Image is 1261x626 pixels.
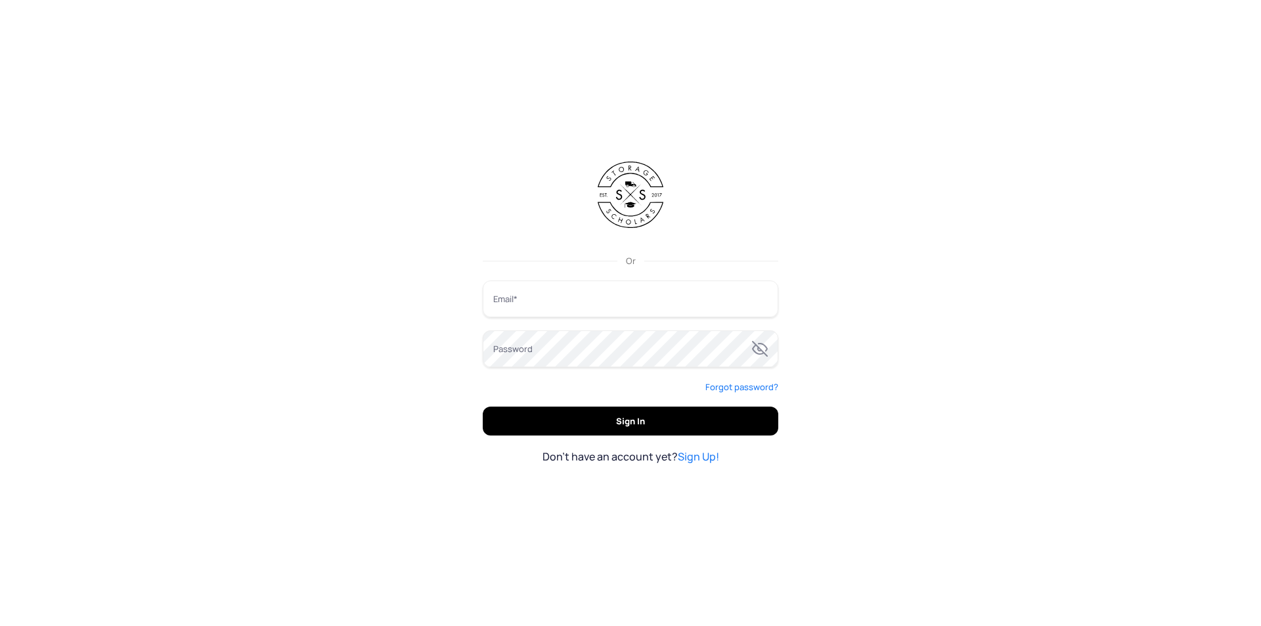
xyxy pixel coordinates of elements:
[705,381,778,393] span: Forgot password?
[542,449,719,464] span: Don't have an account yet?
[598,162,663,228] img: Storage Scholars Logo Black
[483,407,778,436] button: Sign In
[498,407,763,436] span: Sign In
[483,254,778,267] div: Or
[678,449,719,464] a: Sign Up!
[705,380,778,393] a: Forgot password?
